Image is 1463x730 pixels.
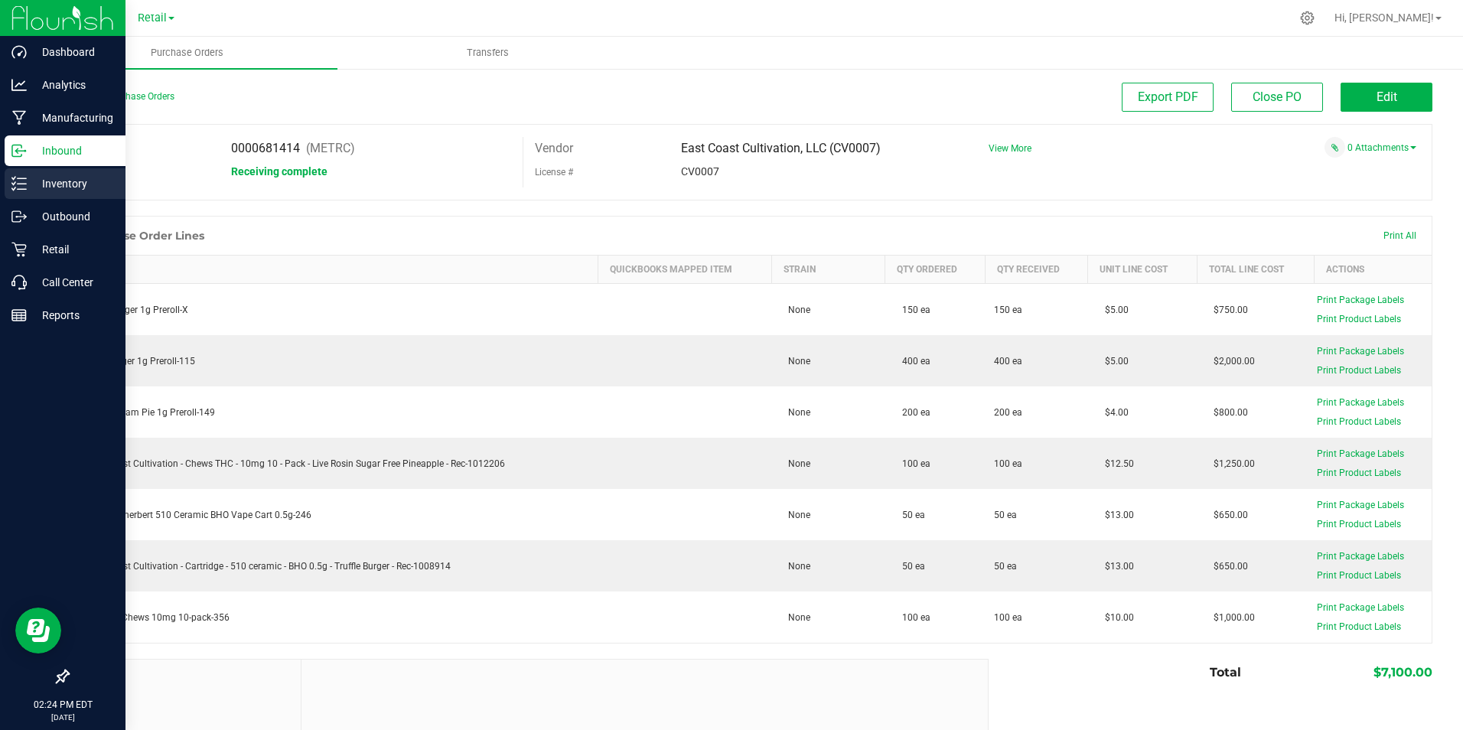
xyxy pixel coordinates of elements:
[1097,612,1134,623] span: $10.00
[1315,256,1432,284] th: Actions
[7,712,119,723] p: [DATE]
[1206,305,1248,315] span: $750.00
[780,561,810,572] span: None
[994,354,1022,368] span: 400 ea
[11,44,27,60] inline-svg: Dashboard
[1206,612,1255,623] span: $1,000.00
[780,510,810,520] span: None
[1325,137,1345,158] span: Attach a document
[535,161,573,184] label: License #
[138,11,167,24] span: Retail
[27,109,119,127] p: Manufacturing
[1206,356,1255,367] span: $2,000.00
[11,275,27,290] inline-svg: Call Center
[681,165,719,178] span: CV0007
[1122,83,1214,112] button: Export PDF
[780,458,810,469] span: None
[894,561,925,572] span: 50 ea
[78,303,589,317] div: Triple Burger 1g Preroll-X
[1373,665,1432,679] span: $7,100.00
[994,559,1017,573] span: 50 ea
[1097,305,1129,315] span: $5.00
[598,256,771,284] th: QuickBooks Mapped Item
[780,612,810,623] span: None
[27,273,119,292] p: Call Center
[1088,256,1197,284] th: Unit Line Cost
[11,209,27,224] inline-svg: Outbound
[1317,621,1401,632] span: Print Product Labels
[1317,500,1404,510] span: Print Package Labels
[78,559,589,573] div: East Coast Cultivation - Cartridge - 510 ceramic - BHO 0.5g - Truffle Burger - Rec-1008914
[306,141,355,155] span: (METRC)
[894,510,925,520] span: 50 ea
[27,306,119,324] p: Reports
[1334,11,1434,24] span: Hi, [PERSON_NAME]!
[7,698,119,712] p: 02:24 PM EDT
[1138,90,1198,104] span: Export PDF
[1197,256,1314,284] th: Total Line Cost
[780,356,810,367] span: None
[231,165,327,178] span: Receiving complete
[78,354,589,368] div: Hashburger 1g Preroll-115
[994,611,1022,624] span: 100 ea
[1097,510,1134,520] span: $13.00
[1206,561,1248,572] span: $650.00
[885,256,986,284] th: Qty Ordered
[1206,458,1255,469] span: $1,250.00
[27,76,119,94] p: Analytics
[1097,356,1129,367] span: $5.00
[1206,407,1248,418] span: $800.00
[78,406,589,419] div: Sherb Cream Pie 1g Preroll-149
[771,256,885,284] th: Strain
[894,305,930,315] span: 150 ea
[1097,561,1134,572] span: $13.00
[83,230,204,242] h1: Purchase Order Lines
[994,303,1022,317] span: 150 ea
[11,77,27,93] inline-svg: Analytics
[1097,407,1129,418] span: $4.00
[1347,142,1416,153] a: 0 Attachments
[1231,83,1323,112] button: Close PO
[1317,397,1404,408] span: Print Package Labels
[27,142,119,160] p: Inbound
[1341,83,1432,112] button: Edit
[1317,602,1404,613] span: Print Package Labels
[11,176,27,191] inline-svg: Inventory
[78,508,589,522] div: Biscotti Sherbert 510 Ceramic BHO Vape Cart 0.5g-246
[27,174,119,193] p: Inventory
[1210,665,1241,679] span: Total
[1317,448,1404,459] span: Print Package Labels
[78,457,589,471] div: East Coast Cultivation - Chews THC - 10mg 10 - Pack - Live Rosin Sugar Free Pineapple - Rec-1012206
[1317,365,1401,376] span: Print Product Labels
[1317,314,1401,324] span: Print Product Labels
[1317,346,1404,357] span: Print Package Labels
[11,143,27,158] inline-svg: Inbound
[1317,519,1401,530] span: Print Product Labels
[681,141,881,155] span: East Coast Cultivation, LLC (CV0007)
[130,46,244,60] span: Purchase Orders
[69,256,598,284] th: Item
[1097,458,1134,469] span: $12.50
[80,671,289,689] span: Notes
[1206,510,1248,520] span: $650.00
[27,43,119,61] p: Dashboard
[446,46,529,60] span: Transfers
[231,141,300,155] span: 0000681414
[1317,551,1404,562] span: Print Package Labels
[894,356,930,367] span: 400 ea
[11,308,27,323] inline-svg: Reports
[1317,570,1401,581] span: Print Product Labels
[1298,11,1317,25] div: Manage settings
[337,37,638,69] a: Transfers
[894,458,930,469] span: 100 ea
[780,407,810,418] span: None
[994,457,1022,471] span: 100 ea
[11,242,27,257] inline-svg: Retail
[989,143,1031,154] span: View More
[994,406,1022,419] span: 200 ea
[1317,295,1404,305] span: Print Package Labels
[994,508,1017,522] span: 50 ea
[1253,90,1302,104] span: Close PO
[780,305,810,315] span: None
[78,611,589,624] div: Tropical Chews 10mg 10-pack-356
